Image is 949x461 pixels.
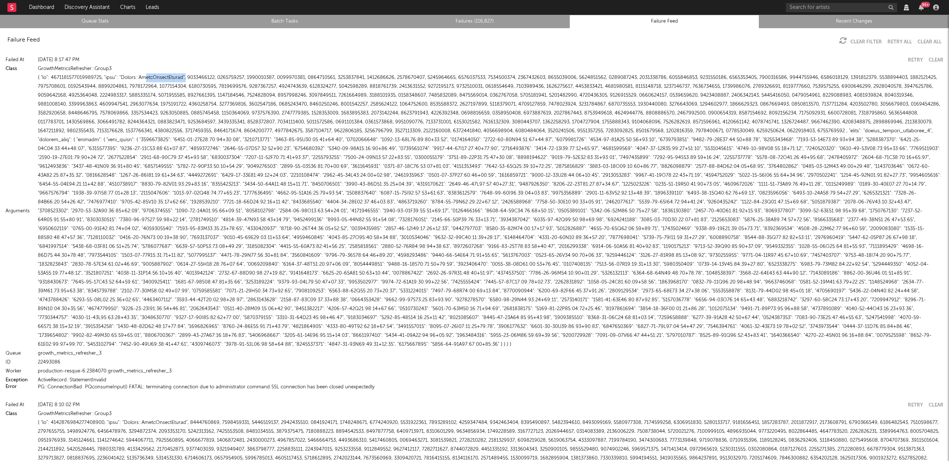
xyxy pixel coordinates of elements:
div: growth_metrics_refresher_3 [38,349,943,358]
div: Failure Feed [7,36,40,44]
button: Clear All [917,40,942,44]
div: ID [6,358,35,367]
a: Failure Feed [573,17,755,26]
div: production-resque-6:2384070:growth_metrics_refresher_3 [38,367,943,376]
input: Search for artists [786,3,897,12]
div: Arguments [6,73,35,349]
div: 22493086 [38,358,943,367]
div: Failed At [6,56,35,64]
button: Clear [929,403,943,408]
button: 99+ [919,4,924,10]
div: [DATE] 8:17:47 PM [38,56,902,64]
div: ActiveRecord::StatementInvalid [38,376,943,385]
button: Retry [908,403,923,408]
div: GrowthMetricsRefresher::Group3 [38,64,943,73]
a: Exception [6,378,28,383]
button: Retry All [887,40,912,44]
a: Recent Changes [763,17,945,26]
a: Class [6,412,17,417]
div: [DATE] 8:10:02 PM [38,401,902,409]
div: Failed At [6,401,35,409]
div: GrowthMetricsRefresher::Group3 [38,409,943,418]
a: Batch Tasks [194,17,376,26]
button: Error [6,385,17,389]
a: Class [6,67,17,72]
button: PG::ConnectionBad: PQconsumeInput() FATAL: terminating connection due to administrator command SS... [38,385,374,389]
button: Clear [929,58,943,63]
a: Failures (116,827) [384,17,565,26]
button: Retry [908,58,923,63]
div: { "lo": 4671181577019989725, "ipsu": "Dolors::AmetcOnsectEturad", 9033466122, 0265759257, 1990010... [38,73,943,349]
div: 99 + [921,2,930,7]
div: Queue [6,349,35,358]
a: Queue Stats [4,17,186,26]
div: Worker [6,367,35,376]
a: Clear Filter [850,40,882,44]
